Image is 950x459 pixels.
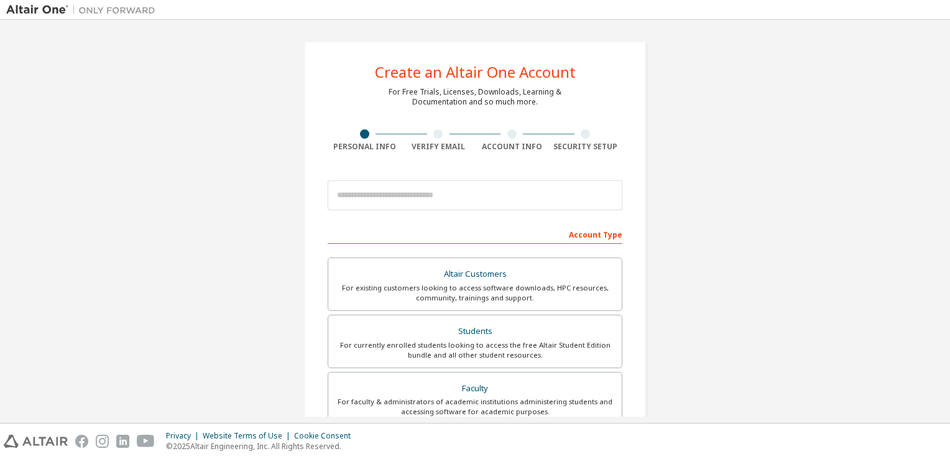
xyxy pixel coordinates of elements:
[116,435,129,448] img: linkedin.svg
[294,431,358,441] div: Cookie Consent
[203,431,294,441] div: Website Terms of Use
[389,87,561,107] div: For Free Trials, Licenses, Downloads, Learning & Documentation and so much more.
[375,65,576,80] div: Create an Altair One Account
[336,397,614,417] div: For faculty & administrators of academic institutions administering students and accessing softwa...
[166,431,203,441] div: Privacy
[328,142,402,152] div: Personal Info
[475,142,549,152] div: Account Info
[328,224,622,244] div: Account Type
[166,441,358,452] p: © 2025 Altair Engineering, Inc. All Rights Reserved.
[336,283,614,303] div: For existing customers looking to access software downloads, HPC resources, community, trainings ...
[402,142,476,152] div: Verify Email
[336,380,614,397] div: Faculty
[75,435,88,448] img: facebook.svg
[336,266,614,283] div: Altair Customers
[6,4,162,16] img: Altair One
[137,435,155,448] img: youtube.svg
[336,340,614,360] div: For currently enrolled students looking to access the free Altair Student Edition bundle and all ...
[4,435,68,448] img: altair_logo.svg
[549,142,623,152] div: Security Setup
[96,435,109,448] img: instagram.svg
[336,323,614,340] div: Students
